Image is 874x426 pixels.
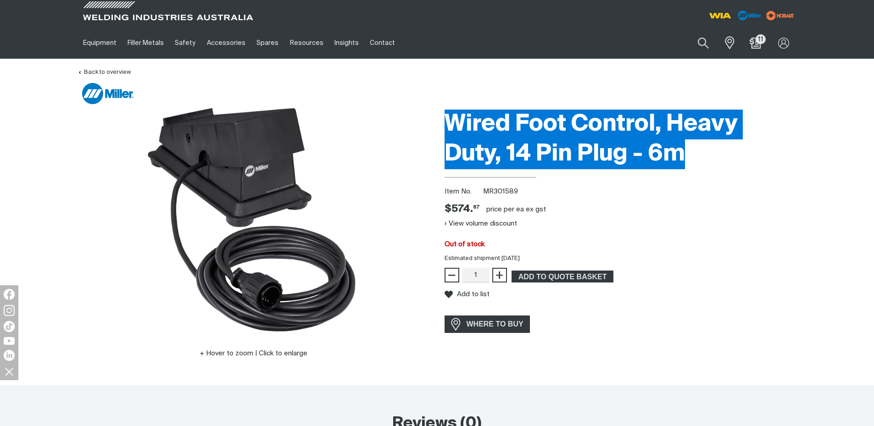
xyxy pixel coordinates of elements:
sup: 87 [473,205,479,210]
a: Accessories [201,27,251,59]
a: Safety [169,27,201,59]
a: Back to overview [78,69,131,75]
a: WHERE TO BUY [445,315,530,332]
span: − [447,267,456,283]
img: miller [763,9,797,22]
a: Insights [329,27,364,59]
button: Add Wired Foot Control, Heavy Duty, 14 Pin Plug - 6m to the shopping cart [512,271,613,282]
img: LinkedIn [4,350,15,361]
button: Search products [688,32,719,54]
img: Facebook [4,289,15,300]
button: Hover to zoom | Click to enlarge [194,348,313,359]
div: price per EA [486,205,524,214]
span: WHERE TO BUY [461,317,529,332]
input: Product name or item number... [676,32,719,54]
a: Resources [284,27,328,59]
span: MR301589 [483,188,518,195]
a: Equipment [78,27,122,59]
span: ADD TO QUOTE BASKET [512,271,612,282]
img: TikTok [4,321,15,332]
img: hide socials [1,364,17,379]
button: View volume discount [445,216,517,231]
span: Item No. [445,187,482,197]
span: Add to list [457,290,490,298]
a: Contact [364,27,401,59]
div: Price [445,203,479,216]
a: Filler Metals [122,27,169,59]
img: Instagram [4,305,15,316]
button: Add to list [445,290,490,299]
div: ex gst [526,205,546,214]
span: + [495,267,504,283]
h1: Wired Foot Control, Heavy Duty, 14 Pin Plug - 6m [445,110,797,169]
span: Out of stock [445,241,484,248]
div: Estimated shipment [DATE] [437,254,804,263]
img: YouTube [4,337,15,345]
nav: Main [78,27,617,59]
a: Spares [251,27,284,59]
img: Wired Foot Control, Heavy Duty, 14 Pin Plug - 6m [139,105,368,334]
span: $574. [445,203,479,216]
